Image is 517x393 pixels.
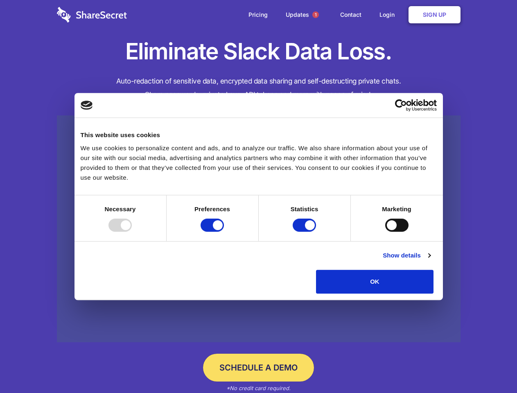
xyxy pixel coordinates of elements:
a: Pricing [240,2,276,27]
a: Wistia video thumbnail [57,115,461,343]
strong: Marketing [382,206,411,212]
div: This website uses cookies [81,130,437,140]
strong: Necessary [105,206,136,212]
a: Sign Up [409,6,461,23]
strong: Preferences [194,206,230,212]
img: logo [81,101,93,110]
a: Schedule a Demo [203,354,314,382]
a: Show details [383,251,430,260]
em: *No credit card required. [226,385,291,391]
span: 1 [312,11,319,18]
strong: Statistics [291,206,318,212]
a: Login [371,2,407,27]
a: Contact [332,2,370,27]
h1: Eliminate Slack Data Loss. [57,37,461,66]
a: Usercentrics Cookiebot - opens in a new window [365,99,437,111]
h4: Auto-redaction of sensitive data, encrypted data sharing and self-destructing private chats. Shar... [57,75,461,102]
img: logo-wordmark-white-trans-d4663122ce5f474addd5e946df7df03e33cb6a1c49d2221995e7729f52c070b2.svg [57,7,127,23]
div: We use cookies to personalize content and ads, and to analyze our traffic. We also share informat... [81,143,437,183]
button: OK [316,270,433,294]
